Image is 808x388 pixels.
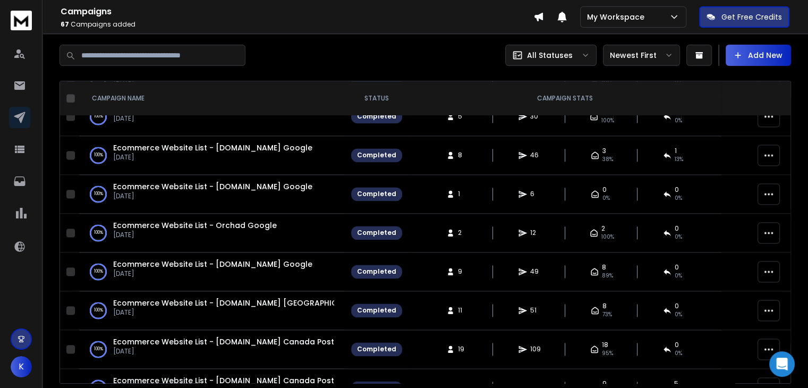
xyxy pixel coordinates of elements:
p: 100 % [94,227,103,238]
span: 12 [530,229,541,237]
span: 1 [458,190,469,198]
p: [DATE] [113,114,312,123]
td: 100%Ecommerce Website List - [DOMAIN_NAME] Google[DATE] [79,97,345,136]
span: 89 % [602,272,613,280]
span: 0 % [675,233,682,241]
span: 13 % [675,155,683,164]
span: 100 % [601,116,614,125]
h1: Campaigns [61,5,533,18]
img: logo [11,11,32,30]
p: Campaigns added [61,20,533,29]
th: CAMPAIGN NAME [79,81,345,116]
p: Get Free Credits [721,12,782,22]
p: [DATE] [113,231,277,239]
span: 0 % [675,116,682,125]
div: Completed [357,345,396,353]
span: 49 [530,267,541,276]
td: 100%Ecommerce Website List - [DOMAIN_NAME] Google[DATE] [79,252,345,291]
span: 0 [675,341,679,349]
a: Ecommerce Website List - [DOMAIN_NAME] Google [113,142,312,153]
p: [DATE] [113,308,334,317]
span: 38 % [602,155,613,164]
td: 100%Ecommerce Website List - [DOMAIN_NAME] Google[DATE] [79,136,345,175]
p: 100 % [94,344,103,355]
p: 100 % [94,189,103,199]
span: 9 [458,267,469,276]
span: 3 [602,147,606,155]
p: 100 % [94,150,103,161]
button: Newest First [603,45,680,66]
div: Completed [357,190,396,198]
span: 100 % [601,233,614,241]
p: All Statuses [527,50,573,61]
span: 6 [530,190,541,198]
div: Completed [357,306,396,315]
button: Get Free Credits [699,6,789,28]
span: 2 [458,229,469,237]
td: 100%Ecommerce Website List - [DOMAIN_NAME] Google[DATE] [79,175,345,214]
p: 100 % [94,305,103,316]
td: 100%Ecommerce Website List - [DOMAIN_NAME] Canada Post[DATE] [79,330,345,369]
p: [DATE] [113,269,312,278]
span: 0 % [602,194,610,203]
span: 0 % [675,349,682,358]
div: Completed [357,151,396,159]
span: 95 % [602,349,613,358]
span: 46 [530,151,541,159]
span: 11 [458,306,469,315]
span: 73 % [602,310,612,319]
span: 0 [675,263,679,272]
span: 30 [530,112,541,121]
button: K [11,356,32,377]
span: 0 % [675,272,682,280]
span: 19 [458,345,469,353]
span: 9 [602,379,607,388]
td: 100%Ecommerce Website List - Orchad Google[DATE] [79,214,345,252]
span: 0 [602,185,607,194]
a: Ecommerce Website List - [DOMAIN_NAME] Google [113,181,312,192]
a: Ecommerce Website List - [DOMAIN_NAME] Canada Post [113,336,334,347]
span: 0 [675,185,679,194]
p: [DATE] [113,153,312,162]
span: 8 [458,151,469,159]
td: 100%Ecommerce Website List - [DOMAIN_NAME] [GEOGRAPHIC_DATA] Post[DATE] [79,291,345,330]
span: 0 % [675,194,682,203]
div: Completed [357,229,396,237]
span: 67 [61,20,69,29]
a: Ecommerce Website List - [DOMAIN_NAME] [GEOGRAPHIC_DATA] Post [113,298,387,308]
span: 2 [601,224,605,233]
span: 0 % [675,310,682,319]
div: Completed [357,112,396,121]
span: 0 [675,224,679,233]
span: 5 [458,112,469,121]
div: Completed [357,267,396,276]
p: My Workspace [587,12,649,22]
p: [DATE] [113,347,334,356]
a: Ecommerce Website List - [DOMAIN_NAME] Google [113,259,312,269]
p: [DATE] [113,192,312,200]
span: 8 [602,263,606,272]
span: 8 [602,302,607,310]
p: 100 % [94,266,103,277]
span: 51 [530,306,541,315]
span: 0 [675,302,679,310]
th: STATUS [345,81,409,116]
div: Open Intercom Messenger [769,351,795,377]
span: 1 [675,147,677,155]
span: 109 [530,345,541,353]
a: Ecommerce Website List - [DOMAIN_NAME] Canada Post [113,375,334,386]
th: CAMPAIGN STATS [409,81,721,116]
span: 18 [602,341,608,349]
a: Ecommerce Website List - Orchad Google [113,220,277,231]
span: 5 [674,379,678,388]
p: 100 % [94,111,103,122]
